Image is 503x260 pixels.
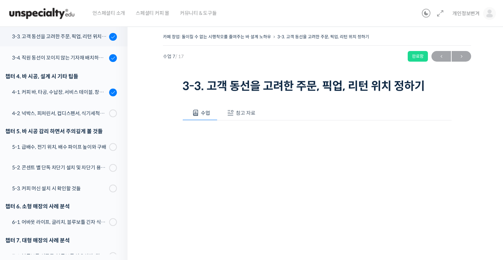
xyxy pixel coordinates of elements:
[12,88,107,96] div: 4-1. 커피 바, 타공, 수납장, 서비스 테이블, 창고 및 직원 휴게실
[5,72,117,81] div: 챕터 4. 바 시공, 설계 시 기타 팁들
[12,185,107,192] div: 5-3. 커피 머신 설치 시 확인할 것들
[163,54,184,59] span: 수업 7
[12,33,107,40] div: 3-3. 고객 동선을 고려한 주문, 픽업, 리턴 위치 정하기
[5,126,117,136] div: 챕터 5. 바 시공 감리 하면서 주의깊게 볼 것들
[12,109,107,117] div: 4-2. 넉박스, 피처린서, 컵디스펜서, 식기세척기, 쇼케이스
[12,164,107,171] div: 5-2. 콘센트 별 단독 차단기 설치 및 차단기 용량 확인
[12,252,107,260] div: 7-1. 블루보틀 신주쿠, 블루보틀 아오야마, 칠성조선소, 히어리스트
[431,52,451,61] span: ←
[175,53,184,60] span: / 17
[12,218,107,226] div: 6-1. 어바웃 라이프, 글리치, 블루보틀 긴자 식스, 로로움
[201,110,210,116] span: 수업
[12,54,107,62] div: 3-4. 직원 동선이 꼬이지 않는 기자재 배치하는 방법
[452,51,471,62] a: 다음→
[109,212,118,217] span: 설정
[12,143,107,151] div: 5-1. 급배수, 전기 위치, 배수 파이프 높이와 구배
[182,79,452,93] h1: 3-3. 고객 동선을 고려한 주문, 픽업, 리턴 위치 정하기
[452,10,480,17] span: 개인정보변겨
[236,110,255,116] span: 참고 자료
[452,52,471,61] span: →
[408,51,428,62] div: 완료함
[163,34,271,39] a: 카페 창업: 돌이킬 수 없는 시행착오를 줄여주는 바 설계 노하우
[431,51,451,62] a: ←이전
[5,202,117,211] div: 챕터 6. 소형 매장의 사례 분석
[277,34,369,39] a: 3-3. 고객 동선을 고려한 주문, 픽업, 리턴 위치 정하기
[65,212,73,218] span: 대화
[5,236,117,245] div: 챕터 7. 대형 매장의 사례 분석
[47,201,91,219] a: 대화
[22,212,27,217] span: 홈
[91,201,136,219] a: 설정
[2,201,47,219] a: 홈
